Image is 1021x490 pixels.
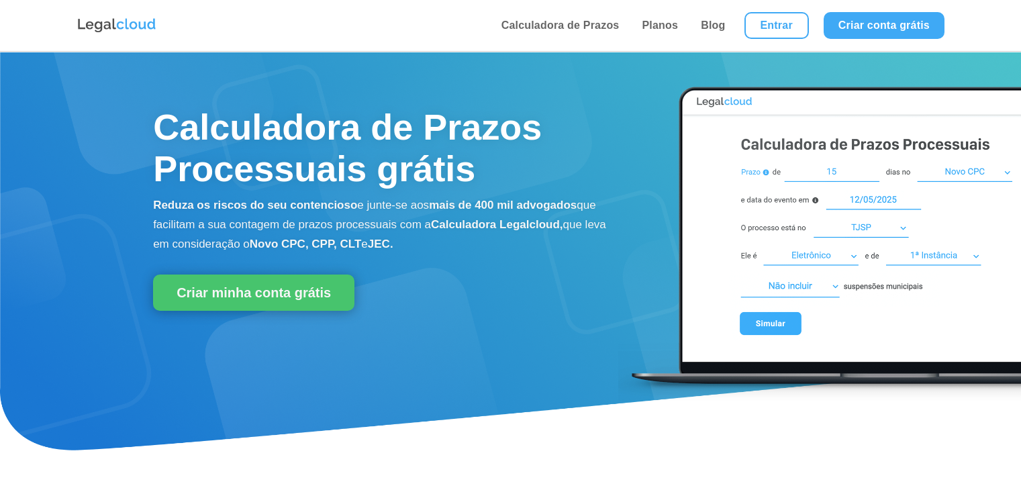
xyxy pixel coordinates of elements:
a: Calculadora de Prazos Processuais Legalcloud [618,393,1021,404]
p: e junte-se aos que facilitam a sua contagem de prazos processuais com a que leva em consideração o e [153,196,612,254]
b: Calculadora Legalcloud, [431,218,563,231]
b: JEC. [368,238,393,250]
img: Calculadora de Prazos Processuais Legalcloud [618,72,1021,402]
b: Reduza os riscos do seu contencioso [153,199,357,211]
b: mais de 400 mil advogados [429,199,577,211]
a: Criar conta grátis [824,12,944,39]
span: Calculadora de Prazos Processuais grátis [153,107,542,189]
a: Entrar [744,12,809,39]
img: Logo da Legalcloud [77,17,157,34]
a: Criar minha conta grátis [153,275,354,311]
b: Novo CPC, CPP, CLT [250,238,362,250]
